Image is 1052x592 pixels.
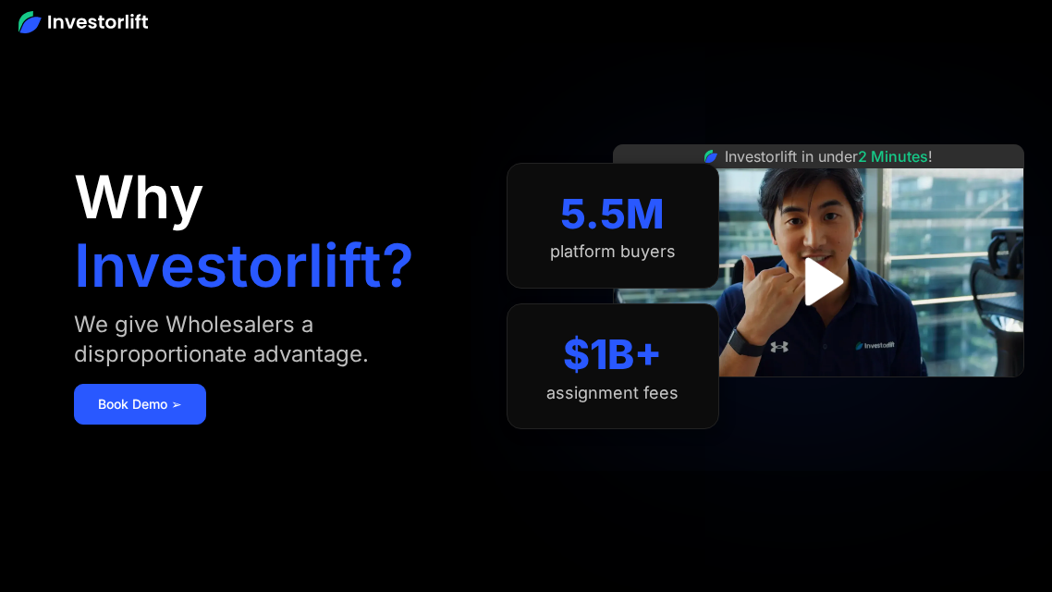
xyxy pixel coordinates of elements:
div: We give Wholesalers a disproportionate advantage. [74,310,470,369]
div: Investorlift in under ! [725,145,933,167]
h1: Investorlift? [74,236,414,295]
a: open lightbox [777,240,860,323]
span: 2 Minutes [858,147,928,166]
iframe: Customer reviews powered by Trustpilot [679,387,957,409]
div: platform buyers [550,241,676,262]
a: Book Demo ➢ [74,384,206,425]
div: assignment fees [546,383,679,403]
div: 5.5M [560,190,665,239]
div: $1B+ [563,330,662,379]
h1: Why [74,167,204,227]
